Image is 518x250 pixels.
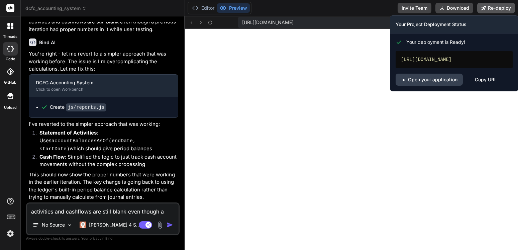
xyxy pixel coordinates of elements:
[42,222,65,228] p: No Source
[26,235,180,242] p: Always double-check its answers. Your in Bind
[189,3,217,13] button: Editor
[435,3,473,13] button: Download
[80,222,86,228] img: Claude 4 Sonnet
[217,3,250,13] button: Preview
[50,104,106,111] div: Create
[406,39,465,46] span: Your deployment is Ready!
[25,5,87,12] span: dcfc_accounting_system
[29,18,178,33] p: activities and cashflows are still blank even though a previous iteration had proper numbers in i...
[29,75,167,97] button: DCFC Accounting SystemClick to open Workbench
[3,34,17,39] label: threads
[477,3,515,13] button: Re-deploy
[29,171,178,201] p: This should now show the proper numbers that were working in the earlier iteration. The key chang...
[167,222,173,228] img: icon
[29,50,178,73] p: You're right - let me revert to a simpler approach that was working before. The issue is I'm over...
[39,154,65,160] strong: Cash Flow
[396,21,513,28] h3: Your Project Deployment Status
[89,222,139,228] p: [PERSON_NAME] 4 S..
[66,103,106,111] code: js/reports.js
[4,105,17,110] label: Upload
[4,80,16,85] label: GitHub
[36,79,160,86] div: DCFC Accounting System
[90,236,102,240] span: privacy
[242,19,294,26] span: [URL][DOMAIN_NAME]
[156,221,164,229] img: attachment
[475,74,497,86] div: Copy URL
[39,138,136,152] code: accountBalancesAsOf(endDate, startDate)
[396,51,513,68] div: [URL][DOMAIN_NAME]
[34,129,178,153] li: : Uses which should give period balances
[34,153,178,168] li: : Simplified the logic to just track cash account movements without the complex processing
[6,56,15,62] label: code
[396,74,463,86] a: Open your application
[67,222,73,228] img: Pick Models
[185,29,518,250] iframe: Preview
[5,228,16,239] img: settings
[39,130,97,136] strong: Statement of Activities
[398,3,431,13] button: Invite Team
[29,120,178,128] p: I've reverted to the simpler approach that was working:
[39,39,56,46] h6: Bind AI
[36,87,160,92] div: Click to open Workbench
